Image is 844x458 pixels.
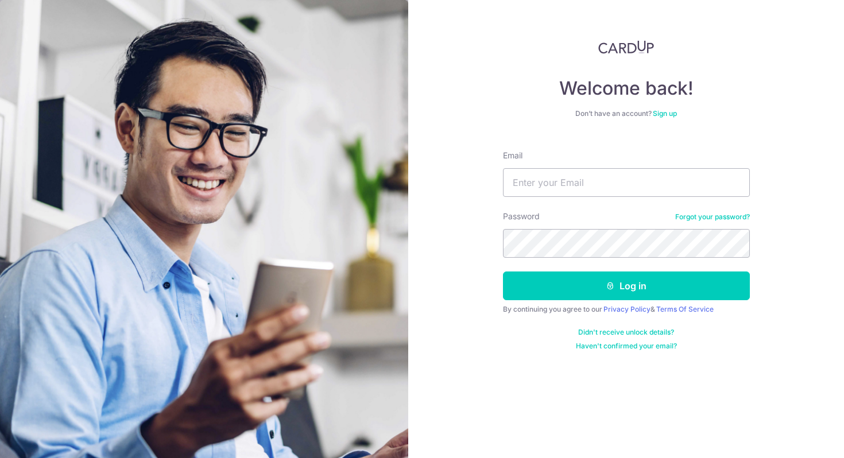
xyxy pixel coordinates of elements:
[603,305,651,313] a: Privacy Policy
[503,168,750,197] input: Enter your Email
[675,212,750,222] a: Forgot your password?
[503,211,540,222] label: Password
[503,77,750,100] h4: Welcome back!
[653,109,677,118] a: Sign up
[503,271,750,300] button: Log in
[598,40,655,54] img: CardUp Logo
[503,150,522,161] label: Email
[503,109,750,118] div: Don’t have an account?
[656,305,714,313] a: Terms Of Service
[503,305,750,314] div: By continuing you agree to our &
[576,341,677,351] a: Haven't confirmed your email?
[578,328,674,337] a: Didn't receive unlock details?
